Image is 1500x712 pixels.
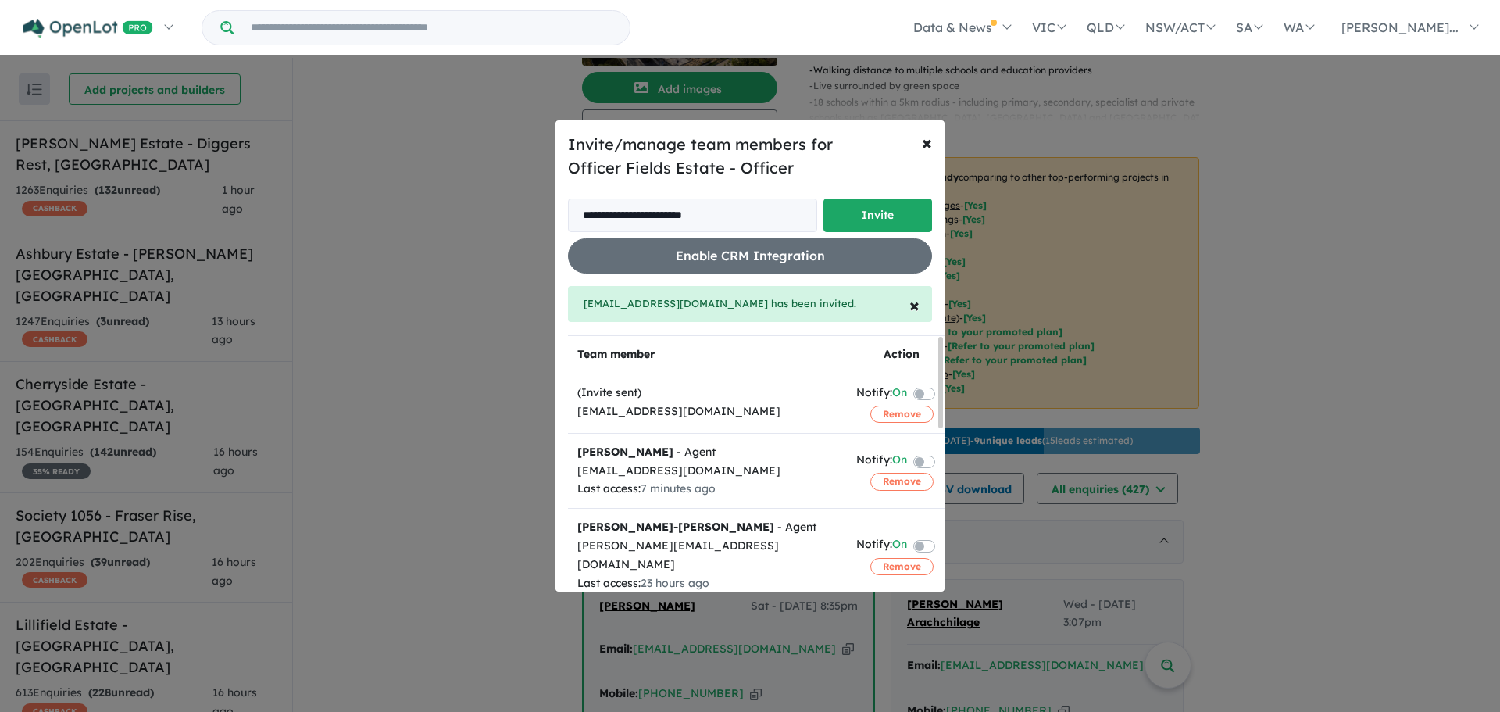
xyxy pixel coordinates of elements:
span: 23 hours ago [641,576,709,590]
strong: [PERSON_NAME] [577,445,673,459]
button: Close [897,283,932,327]
th: Action [847,335,956,374]
span: × [922,131,932,154]
div: (Invite sent) [577,384,837,403]
img: Openlot PRO Logo White [23,19,153,38]
div: [EMAIL_ADDRESS][DOMAIN_NAME] [577,462,837,481]
div: [EMAIL_ADDRESS][DOMAIN_NAME] has been invited. [568,286,932,322]
span: On [892,384,907,405]
div: Notify: [856,451,907,472]
div: Notify: [856,535,907,556]
span: [PERSON_NAME]... [1341,20,1459,35]
div: - Agent [577,518,837,537]
button: Invite [823,199,932,232]
div: Last access: [577,480,837,499]
input: Try estate name, suburb, builder or developer [237,11,627,45]
button: Remove [870,473,934,490]
div: Notify: [856,384,907,405]
span: On [892,451,907,472]
button: Remove [870,558,934,575]
th: Team member [568,335,847,374]
div: [PERSON_NAME][EMAIL_ADDRESS][DOMAIN_NAME] [577,537,837,574]
span: On [892,535,907,556]
div: - Agent [577,443,837,462]
div: [EMAIL_ADDRESS][DOMAIN_NAME] [577,403,837,421]
span: 7 minutes ago [641,481,716,496]
div: Last access: [577,574,837,593]
span: × [909,293,920,317]
button: Remove [870,406,934,423]
h5: Invite/manage team members for Officer Fields Estate - Officer [568,133,932,180]
strong: [PERSON_NAME]‑[PERSON_NAME] [577,520,774,534]
button: Enable CRM Integration [568,238,932,274]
